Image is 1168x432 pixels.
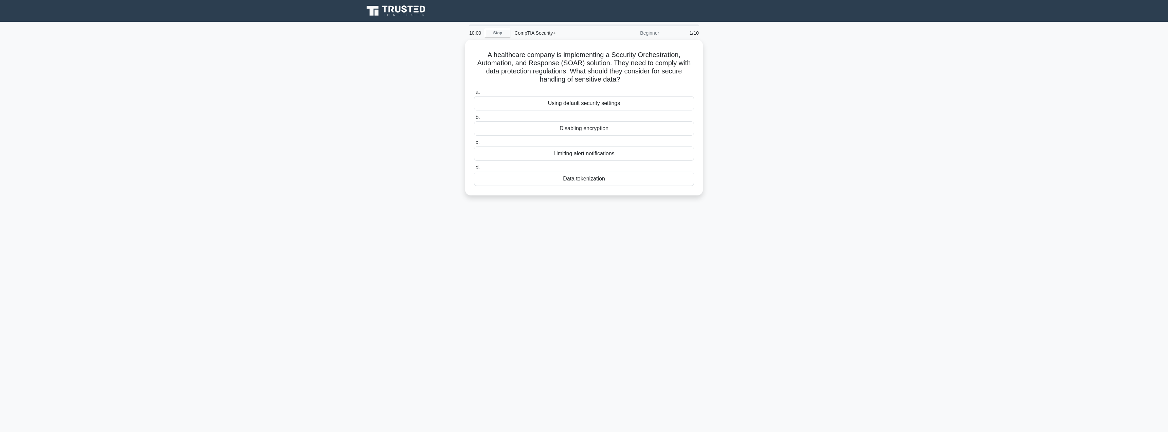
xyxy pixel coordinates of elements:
[475,114,480,120] span: b.
[475,165,480,170] span: d.
[663,26,703,40] div: 1/10
[474,121,694,136] div: Disabling encryption
[474,146,694,161] div: Limiting alert notifications
[465,26,485,40] div: 10:00
[475,89,480,95] span: a.
[473,51,695,84] h5: A healthcare company is implementing a Security Orchestration, Automation, and Response (SOAR) so...
[510,26,604,40] div: CompTIA Security+
[475,139,479,145] span: c.
[604,26,663,40] div: Beginner
[474,172,694,186] div: Data tokenization
[474,96,694,110] div: Using default security settings
[485,29,510,37] a: Stop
